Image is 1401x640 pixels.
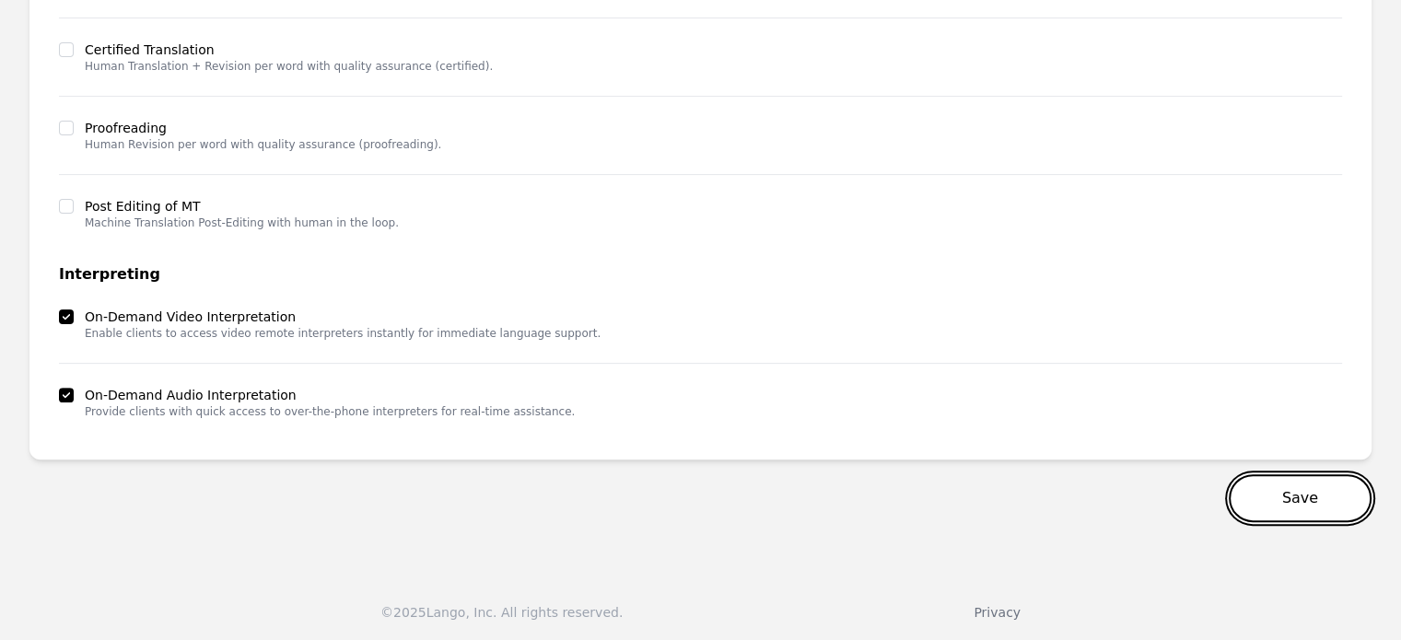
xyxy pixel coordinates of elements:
[59,263,1342,285] h3: Interpreting
[974,605,1021,620] a: Privacy
[85,308,601,326] label: On-Demand Video Interpretation
[380,603,623,622] div: © 2025 Lango, Inc. All rights reserved.
[85,197,399,215] label: Post Editing of MT
[85,404,575,419] p: Provide clients with quick access to over-the-phone interpreters for real-time assistance.
[85,386,575,404] label: On-Demand Audio Interpretation
[85,119,441,137] label: Proofreading
[85,215,399,230] p: Machine Translation Post-Editing with human in the loop.
[85,41,493,59] label: Certified Translation
[85,137,441,152] p: Human Revision per word with quality assurance (proofreading).
[1229,474,1372,522] button: Save
[85,326,601,341] p: Enable clients to access video remote interpreters instantly for immediate language support.
[85,59,493,74] p: Human Translation + Revision per word with quality assurance (certified).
